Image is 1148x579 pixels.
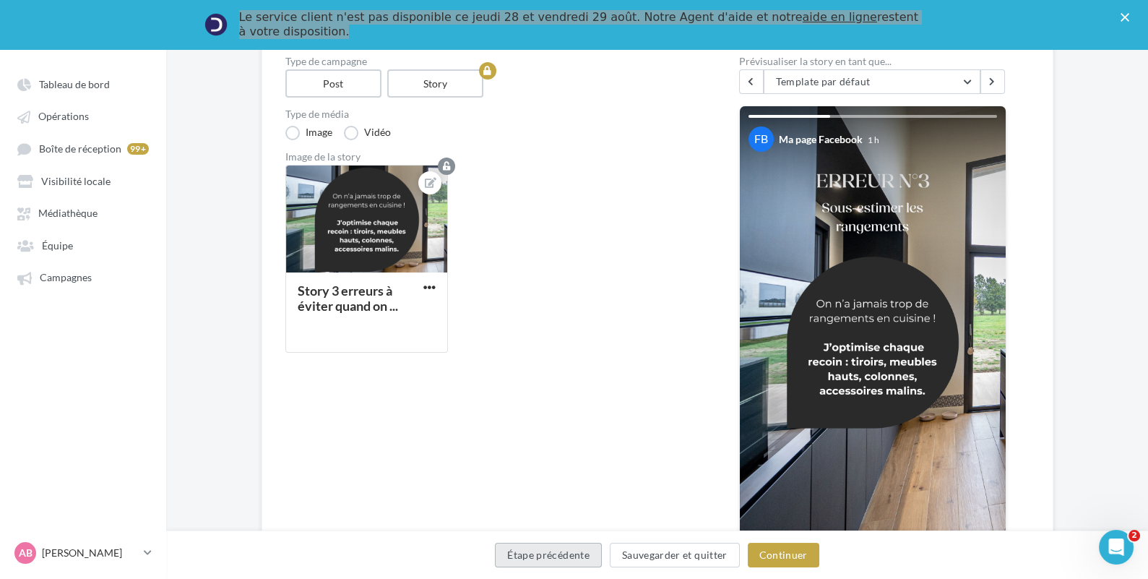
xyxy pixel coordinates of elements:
a: Médiathèque [9,200,157,226]
div: 99+ [127,143,149,155]
span: Campagnes [40,272,92,284]
a: Campagnes [9,264,157,290]
label: Image [285,126,332,140]
span: Médiathèque [38,207,98,220]
label: Post [285,69,381,98]
iframe: Intercom live chat [1099,530,1134,565]
span: AB [19,546,33,560]
a: Boîte de réception 99+ [9,135,157,162]
a: Opérations [9,103,157,129]
div: FB [748,126,774,152]
span: Opérations [38,111,89,123]
a: Équipe [9,232,157,258]
span: Boîte de réception [39,142,121,155]
div: Prévisualiser la story en tant que... [739,56,1006,67]
span: Tableau de bord [39,78,110,90]
button: Sauvegarder et quitter [610,543,740,567]
div: 1 h [868,134,879,147]
p: [PERSON_NAME] [42,546,138,560]
div: Image de la story [285,152,693,162]
label: Type de campagne [285,56,693,67]
a: AB [PERSON_NAME] [12,539,155,567]
div: Ma page Facebook [779,132,863,146]
button: Étape précédente [495,543,602,567]
button: Template par défaut [764,69,980,94]
a: Tableau de bord [9,71,157,97]
span: Template par défaut [776,75,871,87]
a: aide en ligne [802,10,876,24]
img: Your Facebook story preview [740,106,1006,579]
button: Continuer [748,543,819,567]
label: Vidéo [344,126,391,140]
img: Profile image for Service-Client [204,13,228,36]
a: Visibilité locale [9,168,157,194]
span: Équipe [42,239,73,252]
div: Fermer [1121,13,1135,22]
span: Visibilité locale [41,175,111,187]
div: Le service client n'est pas disponible ce jeudi 28 et vendredi 29 août. Notre Agent d'aide et not... [239,10,921,39]
label: Type de média [285,109,693,119]
div: Story 3 erreurs à éviter quand on ... [298,283,398,313]
span: 2 [1128,530,1140,541]
label: Story [387,69,483,98]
